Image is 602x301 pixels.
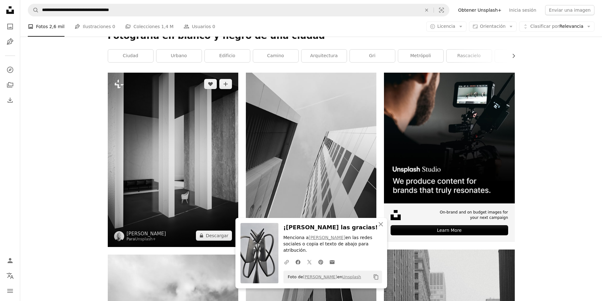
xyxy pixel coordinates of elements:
a: ciudad [108,50,153,62]
button: Licencia [426,21,466,32]
a: Obtener Unsplash+ [454,5,505,15]
a: Historial de descargas [4,94,16,106]
button: Orientación [469,21,517,32]
span: 0 [112,23,115,30]
button: Descargar [196,231,232,241]
a: Iniciar sesión / Registrarse [4,254,16,267]
span: Clasificar por [530,24,559,29]
a: [PERSON_NAME] [309,235,345,240]
button: Idioma [4,269,16,282]
a: metrópoli [398,50,443,62]
a: edificio [205,50,250,62]
a: Colecciones 1,4 M [125,16,173,37]
span: On-brand and on budget images for your next campaign [436,210,508,220]
p: Menciona a en las redes sociales o copia el texto de abajo para atribución. [283,235,382,254]
button: Copiar al portapapeles [371,272,381,282]
a: Comparte en Pinterest [315,256,326,268]
span: Foto de en [285,272,361,282]
a: Una foto en blanco y negro de un edificio alto [246,186,376,191]
button: Añade a la colección [219,79,232,89]
a: Inicia sesión [505,5,540,15]
button: Menú [4,285,16,297]
a: Comparte en Facebook [292,256,304,268]
a: Comparte en Twitter [304,256,315,268]
a: Unsplash [342,274,361,279]
a: Ilustraciones 0 [75,16,115,37]
a: arquitectura [301,50,347,62]
a: Rascacielo [447,50,492,62]
img: Una foto en blanco y negro de una habitación vacía [108,73,238,247]
a: Inicio — Unsplash [4,4,16,18]
a: puerto [495,50,540,62]
a: Una foto en blanco y negro de una habitación vacía [108,157,238,163]
img: file-1631678316303-ed18b8b5cb9cimage [391,210,401,220]
img: file-1715652217532-464736461acbimage [384,73,514,203]
a: Explorar [4,63,16,76]
a: gri [350,50,395,62]
a: [PERSON_NAME] [303,274,337,279]
a: Colecciones [4,79,16,91]
a: [PERSON_NAME] [127,231,166,237]
button: Enviar una imagen [545,5,594,15]
a: urbano [156,50,202,62]
h3: ¡[PERSON_NAME] las gracias! [283,223,382,232]
button: Me gusta [204,79,217,89]
button: Borrar [420,4,434,16]
a: Comparte por correo electrónico [326,256,338,268]
span: 0 [212,23,215,30]
a: Usuarios 0 [184,16,215,37]
span: Orientación [480,24,506,29]
button: Buscar en Unsplash [28,4,39,16]
img: Ve al perfil de Mike Hindle [114,231,124,241]
span: Licencia [437,24,455,29]
span: 1,4 M [161,23,173,30]
span: Relevancia [530,23,583,30]
form: Encuentra imágenes en todo el sitio [28,4,449,16]
a: Unsplash+ [135,237,156,241]
a: On-brand and on budget images for your next campaignLearn More [384,73,514,242]
button: Búsqueda visual [434,4,449,16]
a: Ilustraciones [4,35,16,48]
button: desplazar lista a la derecha [508,50,515,62]
div: Learn More [391,225,508,235]
button: Clasificar porRelevancia [519,21,594,32]
div: Para [127,237,166,242]
a: camino [253,50,298,62]
a: Fotos [4,20,16,33]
